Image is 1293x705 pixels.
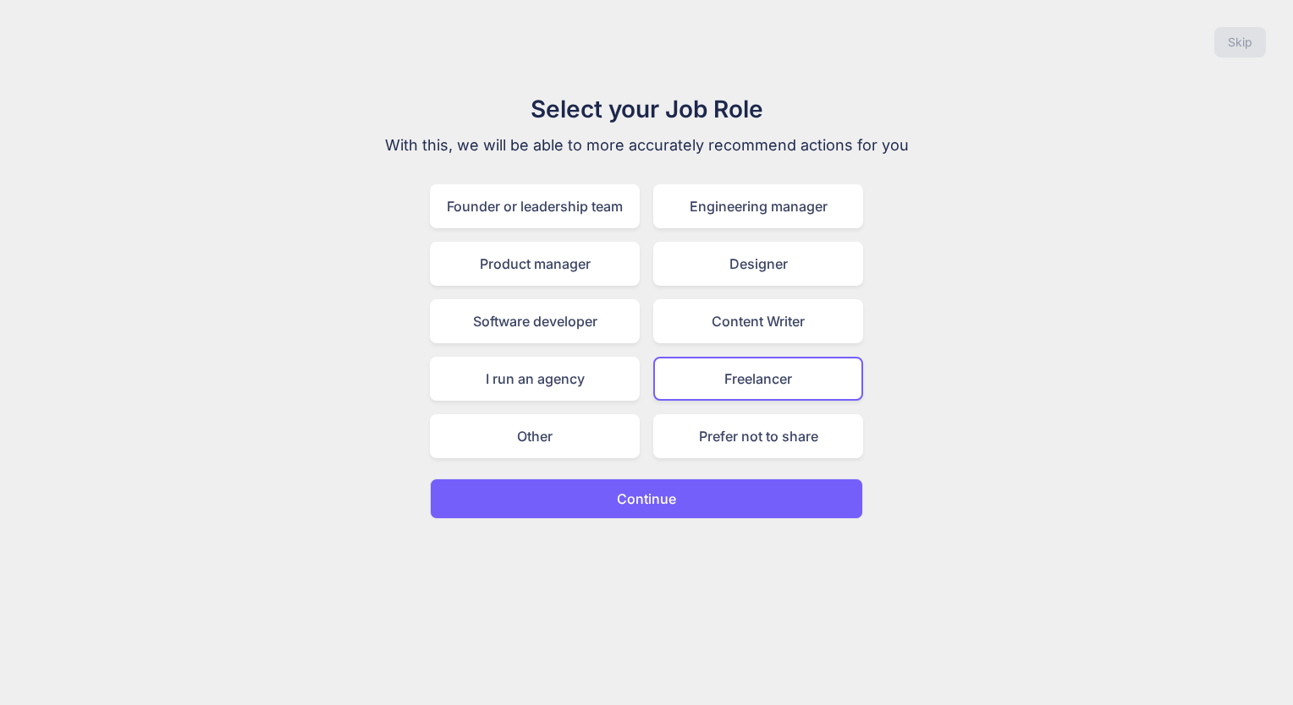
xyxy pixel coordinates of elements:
[653,357,863,401] div: Freelancer
[430,184,640,228] div: Founder or leadership team
[362,134,931,157] p: With this, we will be able to more accurately recommend actions for you
[430,357,640,401] div: I run an agency
[653,242,863,286] div: Designer
[653,184,863,228] div: Engineering manager
[653,414,863,458] div: Prefer not to share
[653,299,863,343] div: Content Writer
[362,91,931,127] h1: Select your Job Role
[430,242,640,286] div: Product manager
[617,489,676,509] p: Continue
[430,478,863,519] button: Continue
[430,299,640,343] div: Software developer
[1214,27,1266,57] button: Skip
[430,414,640,458] div: Other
